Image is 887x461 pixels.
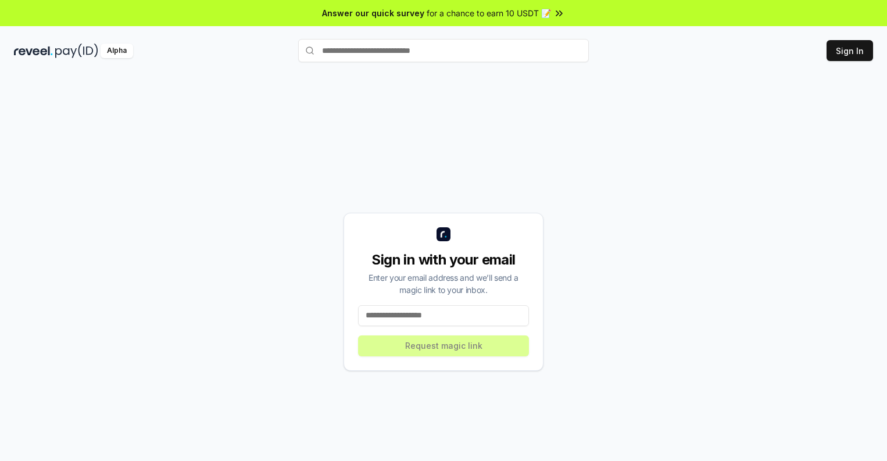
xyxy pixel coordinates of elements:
[427,7,551,19] span: for a chance to earn 10 USDT 📝
[101,44,133,58] div: Alpha
[437,227,450,241] img: logo_small
[827,40,873,61] button: Sign In
[322,7,424,19] span: Answer our quick survey
[358,271,529,296] div: Enter your email address and we’ll send a magic link to your inbox.
[14,44,53,58] img: reveel_dark
[358,251,529,269] div: Sign in with your email
[55,44,98,58] img: pay_id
